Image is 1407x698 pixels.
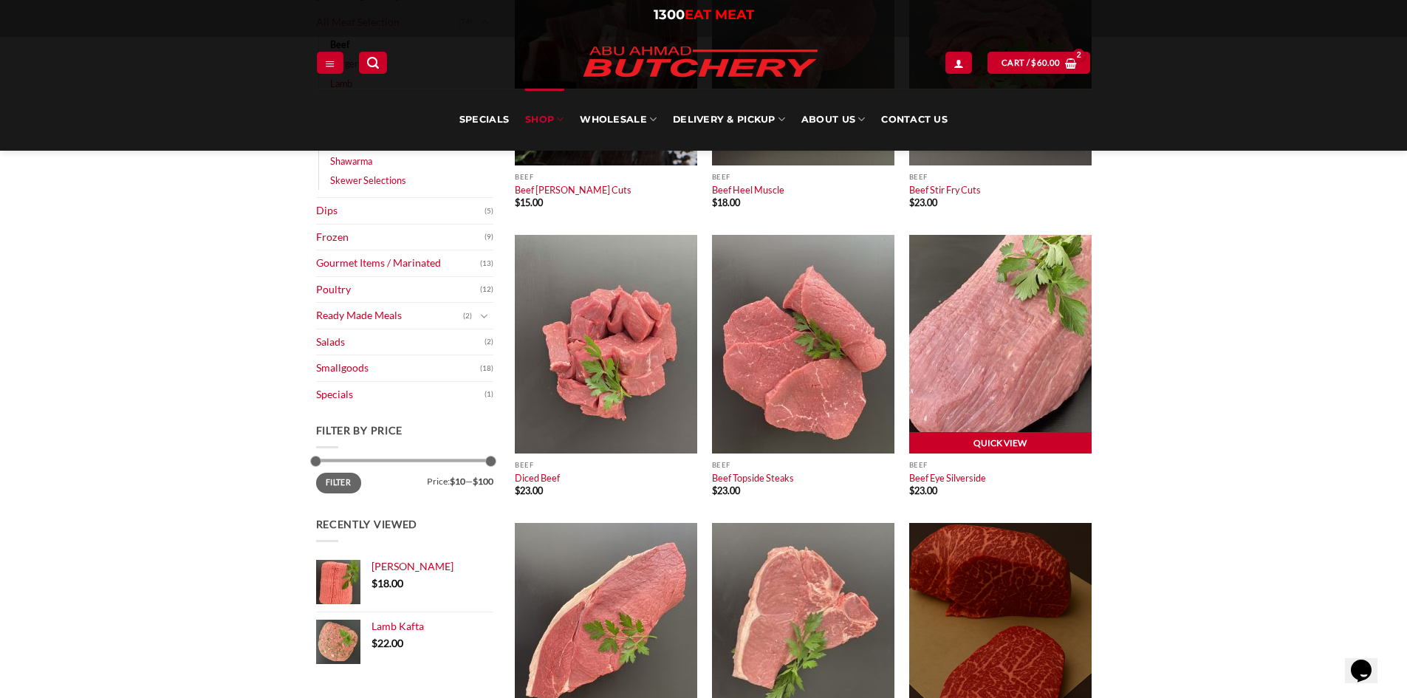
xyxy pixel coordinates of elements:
[316,225,485,250] a: Frozen
[881,89,948,151] a: Contact Us
[476,308,493,324] button: Toggle
[316,382,485,408] a: Specials
[909,472,986,484] a: Beef Eye Silverside
[571,37,829,89] img: Abu Ahmad Butchery
[463,305,472,327] span: (2)
[1002,56,1060,69] span: Cart /
[459,89,509,151] a: Specials
[654,7,754,23] a: 1300EAT MEAT
[909,196,914,208] span: $
[909,485,914,496] span: $
[372,620,493,633] a: Lamb Kafta
[359,52,387,73] a: Search
[909,235,1092,454] img: Beef Eye Silverside
[525,89,564,151] a: SHOP
[685,7,754,23] span: EAT MEAT
[316,277,480,303] a: Poultry
[515,472,560,484] a: Diced Beef
[316,329,485,355] a: Salads
[909,184,981,196] a: Beef Stir Fry Cuts
[580,89,657,151] a: Wholesale
[316,473,493,486] div: Price: —
[372,577,403,589] bdi: 18.00
[317,52,343,73] a: Menu
[712,461,894,469] p: Beef
[316,355,480,381] a: Smallgoods
[712,485,740,496] bdi: 23.00
[654,7,685,23] span: 1300
[712,196,717,208] span: $
[712,173,894,181] p: Beef
[515,196,543,208] bdi: 15.00
[1031,56,1036,69] span: $
[480,278,493,301] span: (12)
[801,89,865,151] a: About Us
[909,485,937,496] bdi: 23.00
[372,637,377,649] span: $
[316,198,485,224] a: Dips
[515,235,697,454] img: Diced Beef
[450,476,465,487] span: $10
[515,184,631,196] a: Beef [PERSON_NAME] Cuts
[316,250,480,276] a: Gourmet Items / Marinated
[485,331,493,353] span: (2)
[480,253,493,275] span: (13)
[372,577,377,589] span: $
[515,485,520,496] span: $
[1345,639,1392,683] iframe: chat widget
[909,432,1092,454] a: Quick View
[316,424,403,437] span: Filter by price
[316,473,361,493] button: Filter
[473,476,493,487] span: $100
[485,226,493,248] span: (9)
[316,518,418,530] span: Recently Viewed
[480,357,493,380] span: (18)
[372,560,453,572] span: [PERSON_NAME]
[515,485,543,496] bdi: 23.00
[372,637,403,649] bdi: 22.00
[712,196,740,208] bdi: 18.00
[712,184,784,196] a: Beef Heel Muscle
[1031,58,1060,67] bdi: 60.00
[316,303,463,329] a: Ready Made Meals
[712,485,717,496] span: $
[372,620,424,632] span: Lamb Kafta
[909,461,1092,469] p: Beef
[909,196,937,208] bdi: 23.00
[515,461,697,469] p: Beef
[330,151,372,171] a: Shawarma
[987,52,1090,73] a: View cart
[945,52,972,73] a: Login
[909,173,1092,181] p: Beef
[330,171,406,190] a: Skewer Selections
[712,235,894,454] img: Beef Topside Steaks
[673,89,785,151] a: Delivery & Pickup
[485,383,493,406] span: (1)
[485,200,493,222] span: (5)
[712,472,794,484] a: Beef Topside Steaks
[372,560,493,573] a: [PERSON_NAME]
[515,196,520,208] span: $
[515,173,697,181] p: Beef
